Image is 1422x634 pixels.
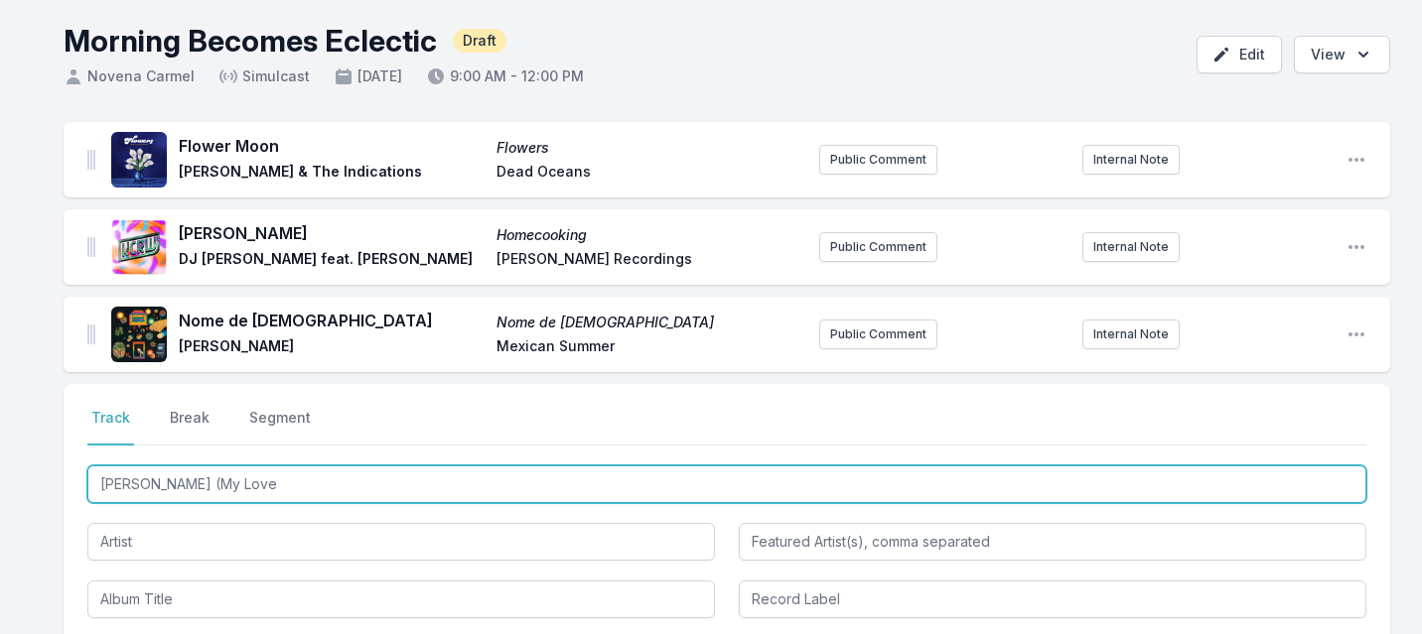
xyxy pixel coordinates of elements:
[739,523,1366,561] input: Featured Artist(s), comma separated
[497,249,802,273] span: [PERSON_NAME] Recordings
[1347,324,1366,344] button: Open playlist item options
[87,324,95,344] img: Drag Handle
[497,336,802,360] span: Mexican Summer
[497,225,802,245] span: Homecooking
[819,319,937,349] button: Public Comment
[1197,36,1282,73] button: Edit
[179,336,485,360] span: [PERSON_NAME]
[111,219,167,275] img: Homecooking
[739,580,1366,618] input: Record Label
[218,66,310,86] span: Simulcast
[245,408,315,445] button: Segment
[179,134,485,158] span: Flower Moon
[64,23,437,59] h1: Morning Becomes Eclectic
[87,237,95,257] img: Drag Handle
[453,29,506,53] span: Draft
[1082,319,1180,349] button: Internal Note
[64,66,195,86] span: Novena Carmel
[179,309,485,332] span: Nome de [DEMOGRAPHIC_DATA]
[497,138,802,158] span: Flowers
[166,408,213,445] button: Break
[111,132,167,188] img: Flowers
[87,523,715,561] input: Artist
[111,307,167,362] img: Nome de Deus
[497,313,802,332] span: Nome de [DEMOGRAPHIC_DATA]
[87,150,95,170] img: Drag Handle
[1347,150,1366,170] button: Open playlist item options
[1347,237,1366,257] button: Open playlist item options
[819,145,937,175] button: Public Comment
[334,66,402,86] span: [DATE]
[1082,232,1180,262] button: Internal Note
[179,221,485,245] span: [PERSON_NAME]
[1294,36,1390,73] button: Open options
[426,66,584,86] span: 9:00 AM - 12:00 PM
[87,580,715,618] input: Album Title
[87,408,134,445] button: Track
[179,162,485,186] span: [PERSON_NAME] & The Indications
[497,162,802,186] span: Dead Oceans
[819,232,937,262] button: Public Comment
[1082,145,1180,175] button: Internal Note
[179,249,485,273] span: DJ [PERSON_NAME] feat. [PERSON_NAME]
[87,465,1366,503] input: Track Title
